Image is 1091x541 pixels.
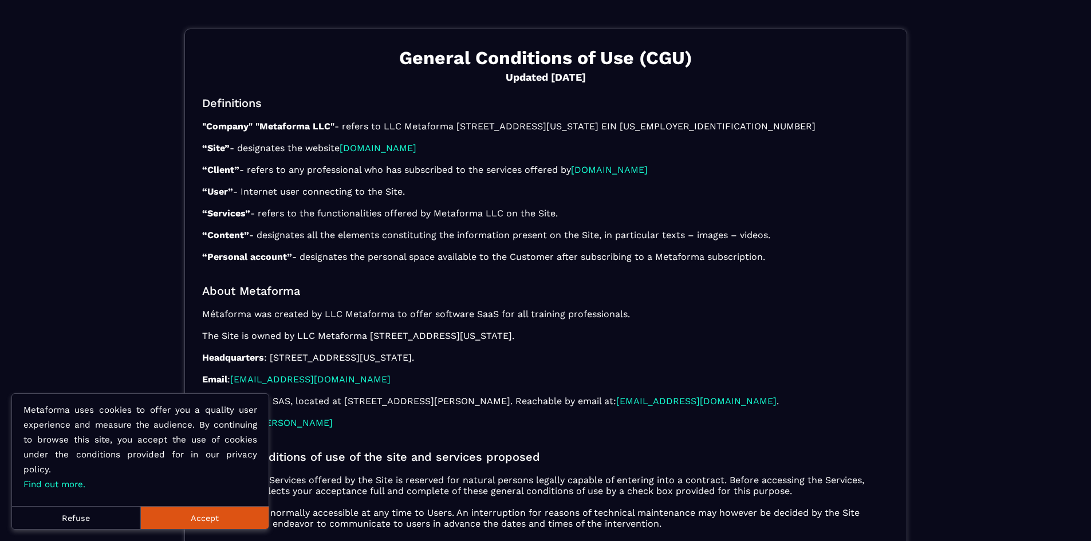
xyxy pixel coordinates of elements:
[340,143,416,153] a: [DOMAIN_NAME]
[202,309,889,428] p: Métaforma was created by LLC Metaforma to offer software SaaS for all training professionals. The...
[202,230,249,240] b: “Content”
[202,96,889,110] h2: Definitions
[202,121,889,262] p: - refers to LLC Metaforma [STREET_ADDRESS][US_STATE] EIN [US_EMPLOYER_IDENTIFICATION_NUMBER] - de...
[202,143,230,153] b: “Site”
[202,352,264,363] b: Headquarters
[202,121,334,132] b: "Company" "Metaforma LLC"
[202,186,233,197] b: “User”
[202,251,292,262] b: “Personal account”
[202,208,250,219] b: “Services”
[202,374,227,385] b: Email
[202,69,889,85] span: Updated [DATE]
[23,479,85,489] a: Find out more.
[12,506,140,529] button: Refuse
[257,417,333,428] a: [PERSON_NAME]
[202,164,239,175] b: “Client”
[230,374,391,385] a: [EMAIL_ADDRESS][DOMAIN_NAME]
[23,402,257,492] p: Metaforma uses cookies to offer you a quality user experience and measure the audience. By contin...
[202,284,889,298] h2: About Metaforma
[140,506,269,529] button: Accept
[571,164,648,175] a: [DOMAIN_NAME]
[616,396,777,406] a: [EMAIL_ADDRESS][DOMAIN_NAME]
[202,450,889,464] h2: General conditions of use of the site and services proposed
[202,46,889,69] h1: General Conditions of Use (CGU)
